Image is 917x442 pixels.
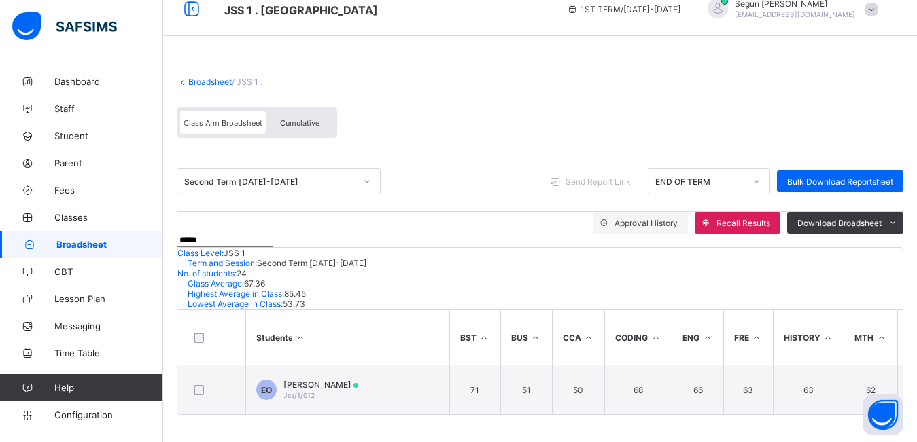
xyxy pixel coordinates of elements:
[479,333,490,343] i: Sort in Ascending Order
[237,268,247,278] span: 24
[615,218,678,228] span: Approval History
[54,320,163,331] span: Messaging
[224,3,378,17] span: Class Arm Broadsheet
[184,118,262,128] span: Class Arm Broadsheet
[797,218,882,228] span: Download Broadsheet
[583,333,595,343] i: Sort in Ascending Order
[716,218,770,228] span: Recall Results
[844,310,897,365] th: MTH
[245,310,449,365] th: Students
[54,103,163,114] span: Staff
[280,118,319,128] span: Cumulative
[54,293,163,304] span: Lesson Plan
[224,248,245,258] span: JSS 1
[244,278,265,289] span: 67.36
[449,365,500,414] td: 71
[672,365,723,414] td: 66
[188,278,244,289] span: Class Average:
[54,158,163,168] span: Parent
[283,391,315,399] span: Jss/1/012
[773,365,844,414] td: 63
[672,310,723,365] th: ENG
[184,177,356,187] div: Second Term [DATE]-[DATE]
[773,310,844,365] th: HISTORY
[188,77,232,87] a: Broadsheet
[232,77,262,87] span: / JSS 1 .
[500,365,552,414] td: 51
[530,333,542,343] i: Sort in Ascending Order
[177,248,224,258] span: Class Level:
[552,365,605,414] td: 50
[56,239,163,250] span: Broadsheet
[844,365,897,414] td: 62
[604,365,672,414] td: 68
[295,333,307,343] i: Sort Ascending
[283,299,305,309] span: 53.73
[723,365,773,414] td: 63
[54,409,162,420] span: Configuration
[54,185,163,196] span: Fees
[650,333,661,343] i: Sort in Ascending Order
[177,268,237,278] span: No. of students:
[787,177,893,187] span: Bulk Download Reportsheet
[54,382,162,393] span: Help
[261,385,272,395] span: EO
[188,258,257,268] span: Term and Session:
[552,310,605,365] th: CCA
[863,394,903,435] button: Open asap
[283,380,358,390] span: [PERSON_NAME]
[188,299,283,309] span: Lowest Average in Class:
[604,310,672,365] th: CODING
[188,289,284,299] span: Highest Average in Class:
[723,310,773,365] th: FRE
[702,333,713,343] i: Sort in Ascending Order
[735,10,855,18] span: [EMAIL_ADDRESS][DOMAIN_NAME]
[284,289,306,299] span: 85.45
[567,4,680,14] span: session/term information
[449,310,500,365] th: BST
[257,258,366,268] span: Second Term [DATE]-[DATE]
[500,310,552,365] th: BUS
[12,12,117,41] img: safsims
[823,333,834,343] i: Sort in Ascending Order
[751,333,763,343] i: Sort in Ascending Order
[566,177,631,187] span: Send Report Link
[54,266,163,277] span: CBT
[876,333,887,343] i: Sort in Ascending Order
[54,130,163,141] span: Student
[54,348,163,358] span: Time Table
[54,76,163,87] span: Dashboard
[54,212,163,223] span: Classes
[655,177,745,187] div: END OF TERM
